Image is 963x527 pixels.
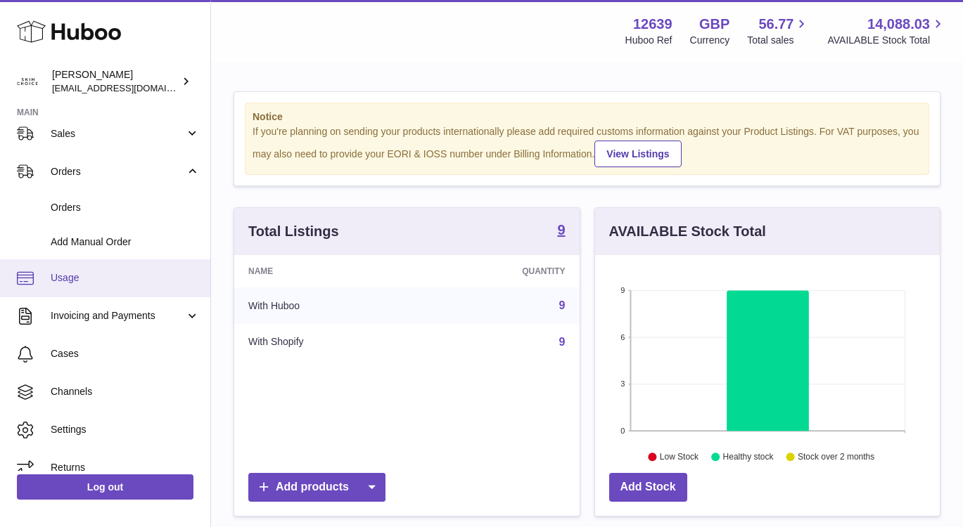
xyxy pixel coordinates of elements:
[52,68,179,95] div: [PERSON_NAME]
[51,309,185,323] span: Invoicing and Payments
[52,82,207,93] span: [EMAIL_ADDRESS][DOMAIN_NAME]
[609,473,687,502] a: Add Stock
[51,127,185,141] span: Sales
[234,324,420,360] td: With Shopify
[747,15,810,47] a: 56.77 Total sales
[559,336,566,348] a: 9
[51,235,200,249] span: Add Manual Order
[690,34,730,47] div: Currency
[51,165,185,178] span: Orders
[248,473,385,502] a: Add products
[51,385,200,398] span: Channels
[620,286,625,294] text: 9
[798,452,874,462] text: Stock over 2 months
[747,34,810,47] span: Total sales
[659,452,699,462] text: Low Stock
[420,255,579,287] th: Quantity
[51,423,200,436] span: Settings
[620,333,625,341] text: 6
[557,223,565,237] strong: 9
[557,223,565,240] a: 9
[51,201,200,214] span: Orders
[827,34,946,47] span: AVAILABLE Stock Total
[51,347,200,360] span: Cases
[234,255,420,287] th: Name
[699,15,729,34] strong: GBP
[248,222,339,241] h3: Total Listings
[722,452,774,462] text: Healthy stock
[17,474,193,500] a: Log out
[827,15,946,47] a: 14,088.03 AVAILABLE Stock Total
[51,271,200,285] span: Usage
[620,427,625,435] text: 0
[609,222,766,241] h3: AVAILABLE Stock Total
[633,15,672,34] strong: 12639
[17,71,38,92] img: admin@skinchoice.com
[594,141,681,167] a: View Listings
[559,299,566,311] a: 9
[620,379,625,388] text: 3
[51,461,200,474] span: Returns
[758,15,793,34] span: 56.77
[253,110,921,124] strong: Notice
[625,34,672,47] div: Huboo Ref
[253,125,921,167] div: If you're planning on sending your products internationally please add required customs informati...
[234,287,420,324] td: With Huboo
[867,15,930,34] span: 14,088.03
